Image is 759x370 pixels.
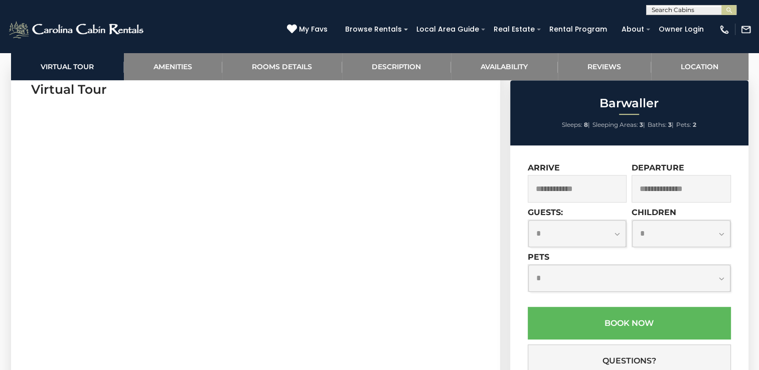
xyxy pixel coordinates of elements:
[299,24,328,35] span: My Favs
[640,121,643,128] strong: 3
[528,252,549,262] label: Pets
[648,118,674,131] li: |
[648,121,667,128] span: Baths:
[592,121,638,128] span: Sleeping Areas:
[592,118,645,131] li: |
[676,121,691,128] span: Pets:
[562,121,582,128] span: Sleeps:
[287,24,330,35] a: My Favs
[528,307,731,339] button: Book Now
[719,24,730,35] img: phone-regular-white.png
[562,118,590,131] li: |
[654,22,709,37] a: Owner Login
[617,22,649,37] a: About
[11,53,124,80] a: Virtual Tour
[342,53,451,80] a: Description
[489,22,540,37] a: Real Estate
[584,121,588,128] strong: 8
[411,22,484,37] a: Local Area Guide
[632,163,684,172] label: Departure
[528,208,563,217] label: Guests:
[632,208,676,217] label: Children
[651,53,748,80] a: Location
[668,121,672,128] strong: 3
[8,20,146,40] img: White-1-2.png
[740,24,751,35] img: mail-regular-white.png
[544,22,612,37] a: Rental Program
[222,53,342,80] a: Rooms Details
[528,163,560,172] label: Arrive
[513,97,746,110] h2: Barwaller
[340,22,407,37] a: Browse Rentals
[693,121,696,128] strong: 2
[31,81,480,98] h3: Virtual Tour
[451,53,558,80] a: Availability
[558,53,651,80] a: Reviews
[124,53,222,80] a: Amenities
